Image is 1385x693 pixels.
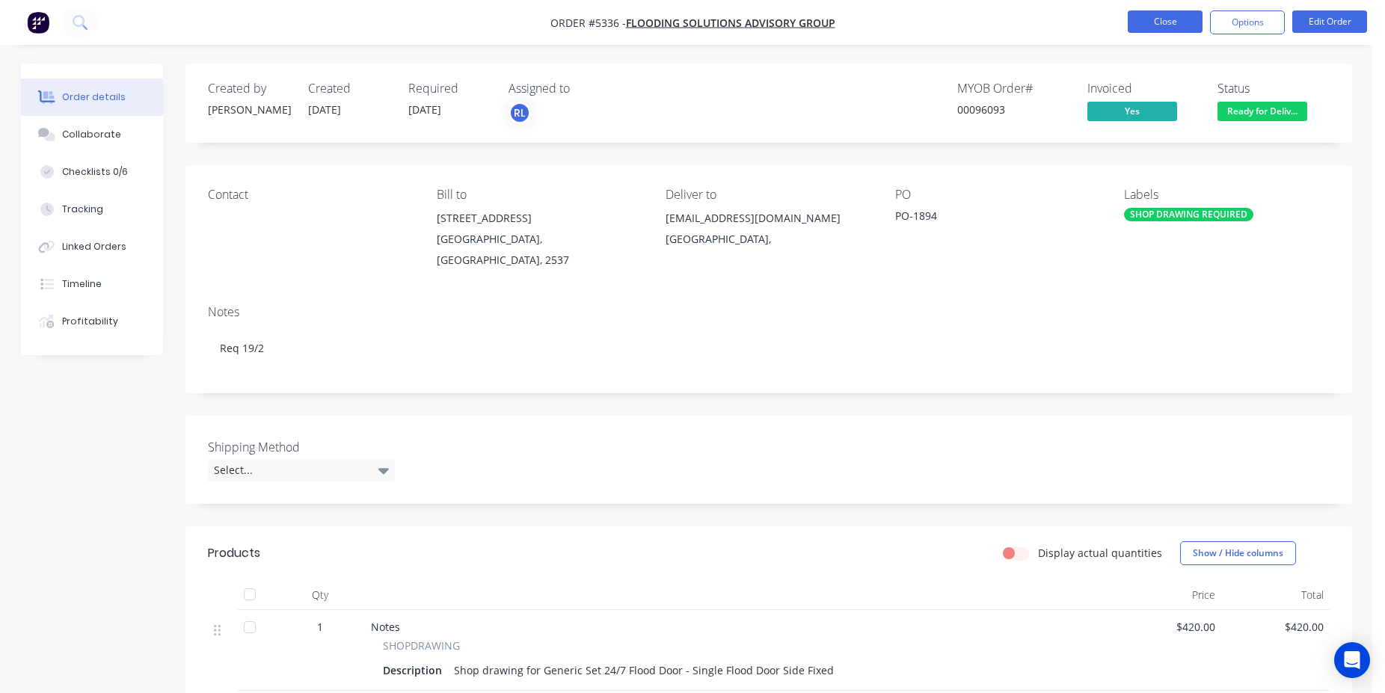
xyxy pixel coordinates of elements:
span: $420.00 [1227,619,1324,635]
div: Notes [208,305,1330,319]
button: Edit Order [1292,10,1367,33]
div: Status [1217,81,1330,96]
div: SHOP DRAWING REQUIRED [1124,208,1253,221]
div: MYOB Order # [957,81,1069,96]
div: [GEOGRAPHIC_DATA], [GEOGRAPHIC_DATA], 2537 [437,229,642,271]
div: [STREET_ADDRESS][GEOGRAPHIC_DATA], [GEOGRAPHIC_DATA], 2537 [437,208,642,271]
div: Bill to [437,188,642,202]
div: Order details [62,90,126,104]
div: Timeline [62,277,102,291]
img: Factory [27,11,49,34]
div: PO [895,188,1100,202]
div: [EMAIL_ADDRESS][DOMAIN_NAME][GEOGRAPHIC_DATA], [666,208,870,256]
div: Price [1113,580,1221,610]
div: Linked Orders [62,240,126,253]
span: [DATE] [308,102,341,117]
button: Linked Orders [21,228,163,265]
div: [EMAIL_ADDRESS][DOMAIN_NAME] [666,208,870,229]
span: Yes [1087,102,1177,120]
div: Shop drawing for Generic Set 24/7 Flood Door - Single Flood Door Side Fixed [448,659,840,681]
div: Required [408,81,491,96]
div: Deliver to [666,188,870,202]
button: Ready for Deliv... [1217,102,1307,124]
div: Created [308,81,390,96]
span: [DATE] [408,102,441,117]
div: Open Intercom Messenger [1334,642,1370,678]
div: Created by [208,81,290,96]
span: 1 [317,619,323,635]
div: Select... [208,459,395,481]
div: Labels [1124,188,1329,202]
label: Display actual quantities [1038,545,1162,561]
button: RL [509,102,531,124]
button: Collaborate [21,116,163,153]
div: Checklists 0/6 [62,165,128,179]
div: [PERSON_NAME] [208,102,290,117]
div: Collaborate [62,128,121,141]
button: Timeline [21,265,163,303]
div: Total [1221,580,1330,610]
span: Ready for Deliv... [1217,102,1307,120]
label: Shipping Method [208,438,395,456]
div: 00096093 [957,102,1069,117]
a: Flooding Solutions Advisory Group [626,16,835,30]
div: PO-1894 [895,208,1082,229]
span: SHOPDRAWING [383,638,460,653]
div: Tracking [62,203,103,216]
button: Order details [21,78,163,116]
div: [STREET_ADDRESS] [437,208,642,229]
div: Assigned to [509,81,658,96]
button: Tracking [21,191,163,228]
button: Show / Hide columns [1180,541,1296,565]
div: Description [383,659,448,681]
button: Options [1210,10,1285,34]
div: Qty [275,580,365,610]
div: Profitability [62,315,118,328]
span: Notes [371,620,400,634]
button: Close [1128,10,1203,33]
div: Contact [208,188,413,202]
span: Order #5336 - [550,16,626,30]
button: Checklists 0/6 [21,153,163,191]
span: $420.00 [1119,619,1215,635]
div: Products [208,544,260,562]
button: Profitability [21,303,163,340]
div: Invoiced [1087,81,1200,96]
div: Req 19/2 [208,325,1330,371]
div: [GEOGRAPHIC_DATA], [666,229,870,250]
